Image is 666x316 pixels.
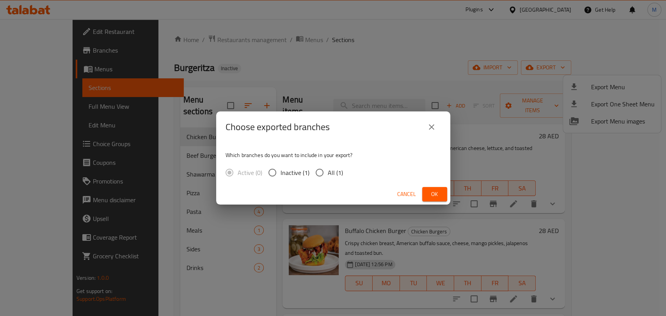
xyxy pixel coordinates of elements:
button: Cancel [394,187,419,201]
span: All (1) [328,168,343,177]
span: Ok [428,189,441,199]
span: Cancel [397,189,416,199]
span: Inactive (1) [281,168,309,177]
p: Which branches do you want to include in your export? [226,151,441,159]
button: close [422,118,441,136]
h2: Choose exported branches [226,121,330,133]
button: Ok [422,187,447,201]
span: Active (0) [238,168,262,177]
